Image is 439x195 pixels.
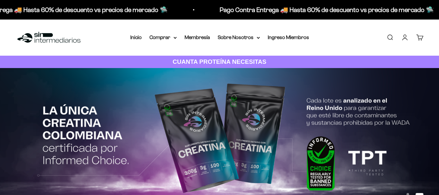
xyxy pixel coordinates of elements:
strong: CUANTA PROTEÍNA NECESITAS [173,58,266,65]
p: Pago Contra Entrega 🚚 Hasta 60% de descuento vs precios de mercado 🛸 [218,5,433,15]
summary: Sobre Nosotros [218,33,260,42]
a: Inicio [130,35,142,40]
a: Ingreso Miembros [268,35,309,40]
a: Membresía [185,35,210,40]
summary: Comprar [149,33,177,42]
